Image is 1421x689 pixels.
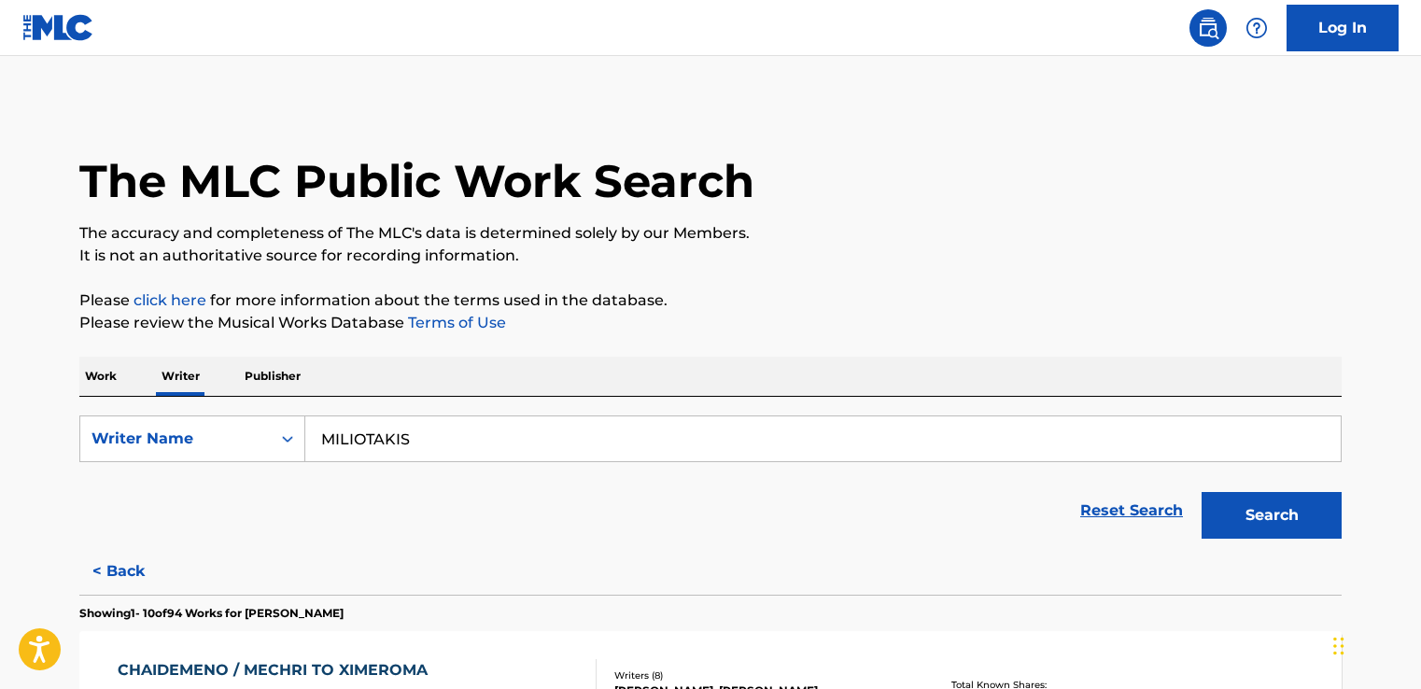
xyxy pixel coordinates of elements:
img: help [1245,17,1268,39]
img: MLC Logo [22,14,94,41]
a: Reset Search [1071,490,1192,531]
img: search [1197,17,1219,39]
button: < Back [79,548,191,595]
h1: The MLC Public Work Search [79,153,754,209]
p: Showing 1 - 10 of 94 Works for [PERSON_NAME] [79,605,344,622]
button: Search [1202,492,1342,539]
div: Writers ( 8 ) [614,668,896,682]
div: Help [1238,9,1275,47]
form: Search Form [79,415,1342,548]
a: Log In [1287,5,1399,51]
a: click here [134,291,206,309]
a: Terms of Use [404,314,506,331]
p: Please review the Musical Works Database [79,312,1342,334]
div: Widget συνομιλίας [1328,599,1421,689]
p: Work [79,357,122,396]
iframe: Chat Widget [1328,599,1421,689]
p: The accuracy and completeness of The MLC's data is determined solely by our Members. [79,222,1342,245]
div: CHAIDEMENO / MECHRI TO XIMEROMA [118,659,437,682]
p: It is not an authoritative source for recording information. [79,245,1342,267]
p: Please for more information about the terms used in the database. [79,289,1342,312]
p: Writer [156,357,205,396]
div: Writer Name [91,428,260,450]
p: Publisher [239,357,306,396]
div: Μεταφορά [1333,618,1344,674]
a: Public Search [1189,9,1227,47]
